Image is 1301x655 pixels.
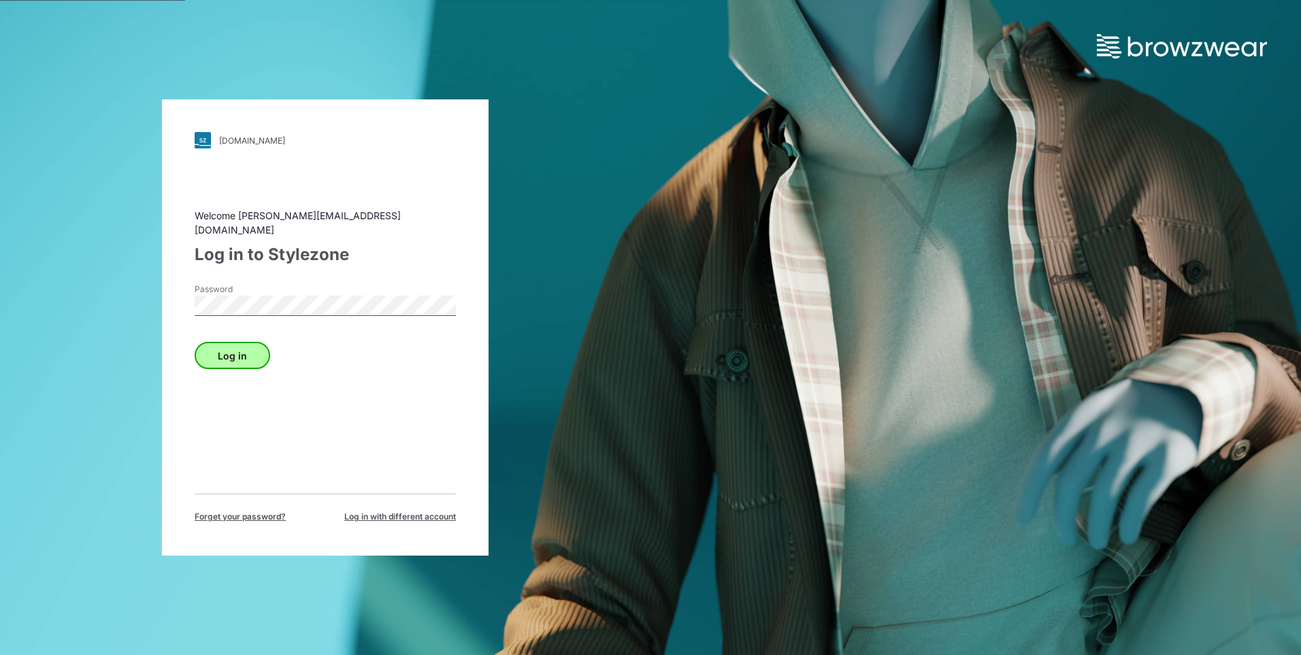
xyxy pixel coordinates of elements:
div: Welcome [PERSON_NAME][EMAIL_ADDRESS][DOMAIN_NAME] [195,208,456,237]
a: [DOMAIN_NAME] [195,132,456,148]
img: svg+xml;base64,PHN2ZyB3aWR0aD0iMjgiIGhlaWdodD0iMjgiIHZpZXdCb3g9IjAgMCAyOCAyOCIgZmlsbD0ibm9uZSIgeG... [195,132,211,148]
img: browzwear-logo.73288ffb.svg [1097,34,1267,59]
div: Log in to Stylezone [195,242,456,267]
span: Forget your password? [195,511,286,523]
label: Password [195,283,290,295]
div: [DOMAIN_NAME] [219,135,285,146]
button: Log in [195,342,270,369]
span: Log in with different account [344,511,456,523]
